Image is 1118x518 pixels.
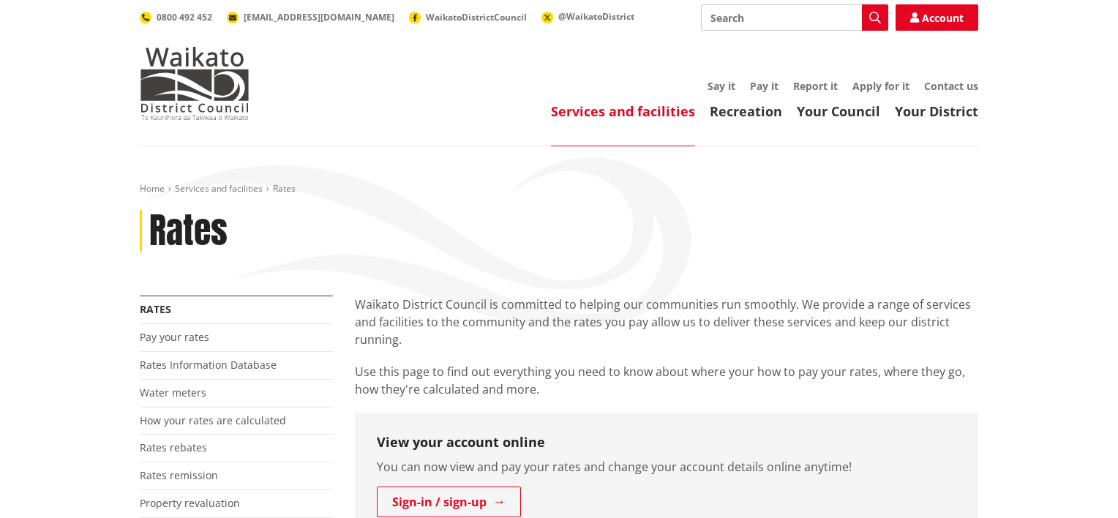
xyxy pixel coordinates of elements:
[355,363,978,398] p: Use this page to find out everything you need to know about where your how to pay your rates, whe...
[140,302,171,316] a: Rates
[852,79,909,93] a: Apply for it
[140,183,978,195] nav: breadcrumb
[140,386,206,399] a: Water meters
[708,79,735,93] a: Say it
[140,330,209,344] a: Pay your rates
[896,4,978,31] a: Account
[140,413,286,427] a: How your rates are calculated
[797,102,880,120] a: Your Council
[157,11,212,23] span: 0800 492 452
[273,182,296,195] span: Rates
[551,102,695,120] a: Services and facilities
[895,102,978,120] a: Your District
[175,182,263,195] a: Services and facilities
[140,182,165,195] a: Home
[140,11,212,23] a: 0800 492 452
[426,11,527,23] span: WaikatoDistrictCouncil
[149,210,228,252] h1: Rates
[377,458,956,476] p: You can now view and pay your rates and change your account details online anytime!
[244,11,394,23] span: [EMAIL_ADDRESS][DOMAIN_NAME]
[710,102,782,120] a: Recreation
[377,435,956,451] h3: View your account online
[558,10,634,23] span: @WaikatoDistrict
[355,296,978,348] p: Waikato District Council is committed to helping our communities run smoothly. We provide a range...
[924,79,978,93] a: Contact us
[140,468,218,482] a: Rates remission
[140,358,277,372] a: Rates Information Database
[701,4,888,31] input: Search input
[140,440,207,454] a: Rates rebates
[140,47,250,120] img: Waikato District Council - Te Kaunihera aa Takiwaa o Waikato
[227,11,394,23] a: [EMAIL_ADDRESS][DOMAIN_NAME]
[409,11,527,23] a: WaikatoDistrictCouncil
[750,79,779,93] a: Pay it
[541,10,634,23] a: @WaikatoDistrict
[377,487,521,517] a: Sign-in / sign-up
[140,496,240,510] a: Property revaluation
[793,79,838,93] a: Report it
